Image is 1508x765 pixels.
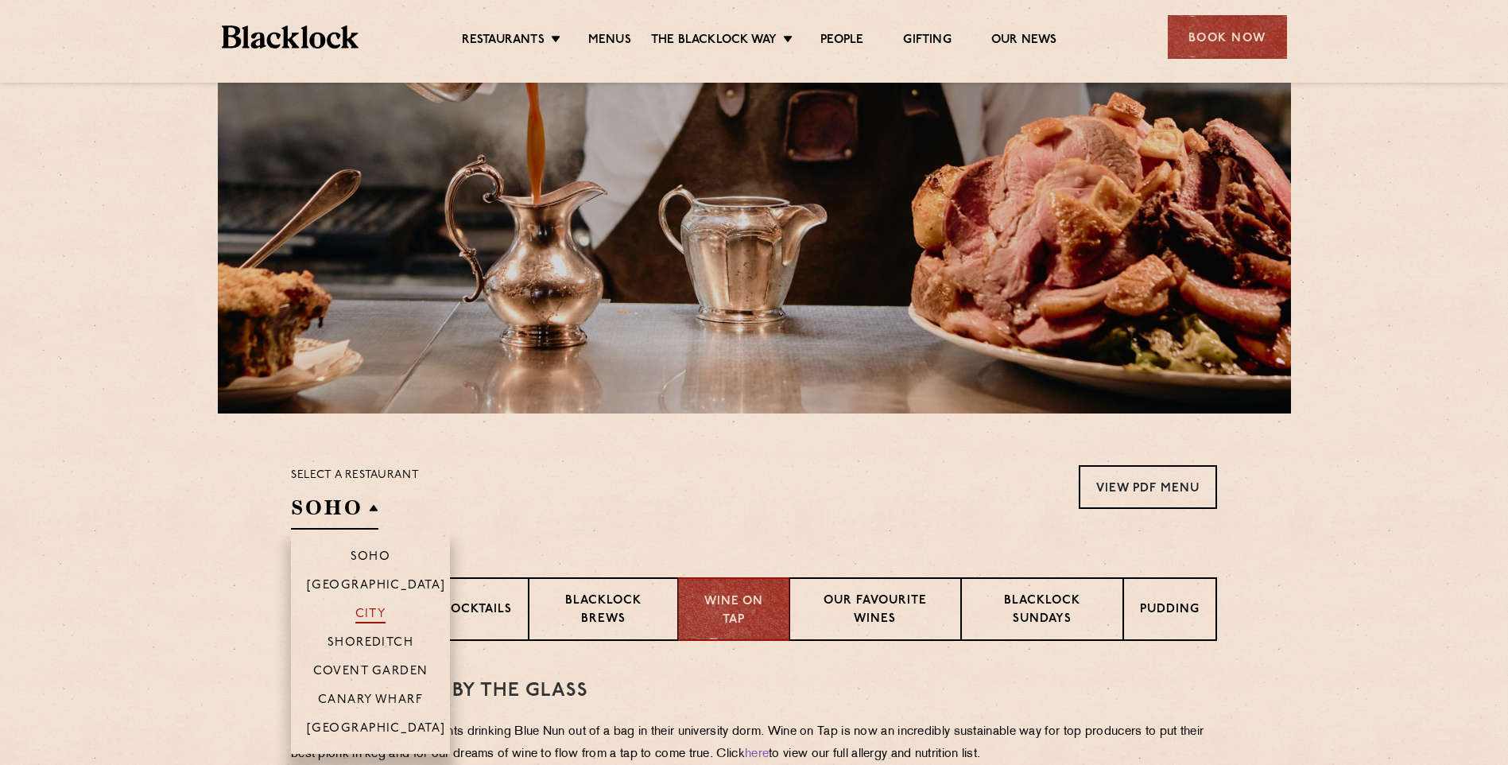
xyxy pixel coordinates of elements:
img: BL_Textured_Logo-footer-cropped.svg [222,25,359,49]
a: here [745,748,769,760]
a: The Blacklock Way [651,33,777,50]
a: Menus [588,33,631,50]
p: Shoreditch [328,636,414,652]
h2: SOHO [291,494,378,530]
p: Wine on Tap [695,593,773,629]
div: Book Now [1168,15,1287,59]
p: Cocktails [441,601,512,621]
a: View PDF Menu [1079,465,1217,509]
p: City [355,608,386,623]
a: Restaurants [462,33,545,50]
a: Our News [991,33,1057,50]
h3: WINE on tap & by the glass [291,681,1217,701]
a: Gifting [903,33,951,50]
p: Soho [351,550,391,566]
p: Blacklock Sundays [978,592,1107,630]
p: Blacklock Brews [545,592,661,630]
p: Select a restaurant [291,465,419,486]
a: People [820,33,863,50]
p: [GEOGRAPHIC_DATA] [307,579,446,595]
p: [GEOGRAPHIC_DATA] [307,722,446,738]
p: Canary Wharf [318,693,423,709]
p: Our favourite wines [806,592,944,630]
p: Covent Garden [313,665,428,681]
p: Pudding [1140,601,1200,621]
